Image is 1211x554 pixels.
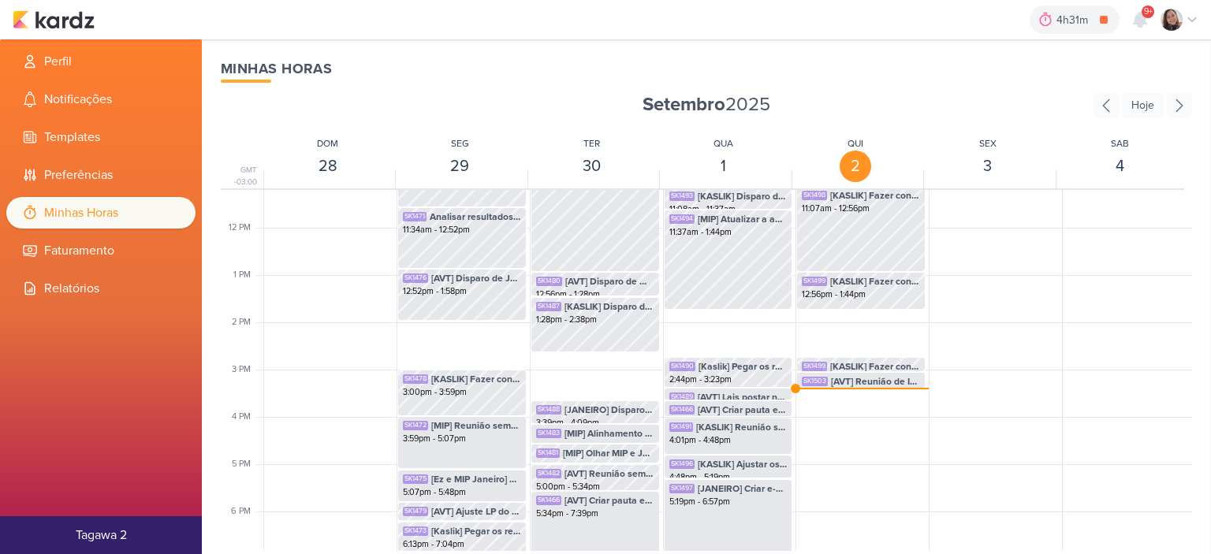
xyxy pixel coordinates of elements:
[669,191,695,201] div: SK1493
[565,403,654,417] span: [JANEIRO] Disparo do dia 30/09
[669,434,788,447] div: 4:01pm - 4:48pm
[669,214,695,224] div: SK1494
[232,411,260,424] div: 4 PM
[431,372,521,386] span: [KASLIK] Fazer conteúdo de coorretores para Kaslik
[669,471,788,484] div: 4:48pm - 5:19pm
[979,136,997,151] div: SEX
[444,151,475,182] div: 29
[669,362,695,371] div: SK1490
[972,151,1004,182] div: 3
[1104,151,1135,182] div: 4
[536,508,654,520] div: 5:34pm - 7:39pm
[6,197,196,229] li: Minhas Horas
[669,226,788,239] div: 11:37am - 1:44pm
[232,316,260,329] div: 2 PM
[229,221,260,235] div: 12 PM
[1122,92,1164,118] div: Hoje
[536,496,561,505] div: SK1466
[451,136,469,151] div: SEG
[848,136,863,151] div: QUI
[536,448,560,458] div: SK1481
[431,472,521,486] span: [Ez e MIP Janeiro] Apresentação campanhas
[830,274,920,288] span: [KASLIK] Fazer conteudo para os disparos dos CORRETORES
[565,274,654,288] span: [AVT] Disparo de Manacás 2 - Pronto para construir
[669,374,788,386] div: 2:44pm - 3:23pm
[698,212,788,226] span: [MIP] Atualizar a apresentação de [PERSON_NAME] e [PERSON_NAME] de resultados e enviar para o [PE...
[403,285,521,298] div: 12:52pm - 1:58pm
[802,203,920,215] div: 11:07am - 12:56pm
[232,458,260,471] div: 5 PM
[312,151,344,182] div: 28
[802,191,827,200] div: SK1498
[708,151,740,182] div: 1
[565,426,654,441] span: [MIP] Alinhamento de Social - 16:00 as 17:00hs.
[669,484,695,493] div: SK1497
[1111,136,1129,151] div: SAB
[431,271,521,285] span: [AVT] Disparo de Jatobás - Campanha
[403,526,428,536] div: SK1473
[565,299,654,314] span: [KASLIK] Disparo do dia 30/09
[643,93,725,116] strong: Setembro
[669,496,788,508] div: 5:19pm - 6:57pm
[6,235,196,266] li: Faturamento
[1144,6,1153,18] span: 9+
[221,165,260,188] div: GMT -03:00
[430,210,521,224] span: Analisar resultados dos disparos dos clientes
[6,84,196,115] li: Notificações
[403,474,428,484] div: SK1475
[221,58,1192,80] div: Minhas Horas
[431,524,521,538] span: [Kaslik] Pegar os resultados dos disparo e atualizar planilha
[536,460,654,473] div: 4:34pm - 5:00pm
[233,269,260,282] div: 1 PM
[830,188,920,203] span: [KASLIK] Fazer conteudo para os disparos dos leads novos e antigos
[802,377,828,386] div: SK1503
[802,288,920,301] div: 12:56pm - 1:44pm
[669,392,695,402] div: SK1489
[536,277,562,286] div: SK1480
[536,302,561,311] div: SK1487
[536,481,654,493] div: 5:00pm - 5:34pm
[431,504,521,519] span: [AVT] Ajuste LP do Éden
[840,151,871,182] div: 2
[1161,9,1183,31] img: Sharlene Khoury
[698,403,788,417] span: [AVT] Criar pauta e conteúdos para blog no mês de Novembro
[583,136,600,151] div: TER
[403,433,521,445] div: 3:59pm - 5:07pm
[403,374,428,384] div: SK1478
[536,469,561,478] div: SK1482
[403,538,521,551] div: 6:13pm - 7:04pm
[431,418,521,433] span: [MIP] Reunião semanal - 16h as 17:30hs
[403,507,428,516] div: SK1479
[536,405,561,415] div: SK1488
[403,224,521,236] div: 11:34am - 12:52pm
[403,273,428,283] div: SK1476
[669,405,695,415] div: SK1466
[565,493,654,508] span: [AVT] Criar pauta e conteúdos para blog no mês de Novembro
[576,151,608,182] div: 30
[563,446,654,460] span: [MIP] Olhar MIP e JANEIRO que a Lais fez
[669,422,693,432] div: SK1491
[536,288,654,301] div: 12:56pm - 1:28pm
[669,203,788,216] div: 11:08am - 11:37am
[231,505,260,519] div: 6 PM
[403,212,427,221] div: SK1471
[698,189,788,203] span: [KASLIK] Disparo do dia 01/10 - CORRETORES
[830,359,920,374] span: [KASLIK] Fazer conteudo para os disparos dos CORRETORES
[536,441,654,453] div: 4:09pm - 4:34pm
[403,421,428,430] div: SK1472
[403,519,521,531] div: 5:48pm - 6:13pm
[698,390,788,404] span: [AVT] Lais postar no blog da AVT
[831,374,920,389] span: [AVT] Reunião de Inbound e social
[698,481,788,496] span: [JANEIRO] Criar e-mail de Jade sobre o evento
[6,159,196,191] li: Preferências
[536,314,654,326] div: 1:28pm - 2:38pm
[317,136,338,151] div: DOM
[696,420,788,434] span: [KASLIK] Reunião semanal
[565,467,654,481] span: [AVT] Reunião semanal - 17 as 18hs
[536,417,654,429] div: 3:39pm - 4:09pm
[802,277,827,286] div: SK1499
[698,457,788,471] span: [KASLIK] Ajustar os e-mails de disparos
[6,121,196,153] li: Templates
[643,92,770,117] span: 2025
[232,363,260,377] div: 3 PM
